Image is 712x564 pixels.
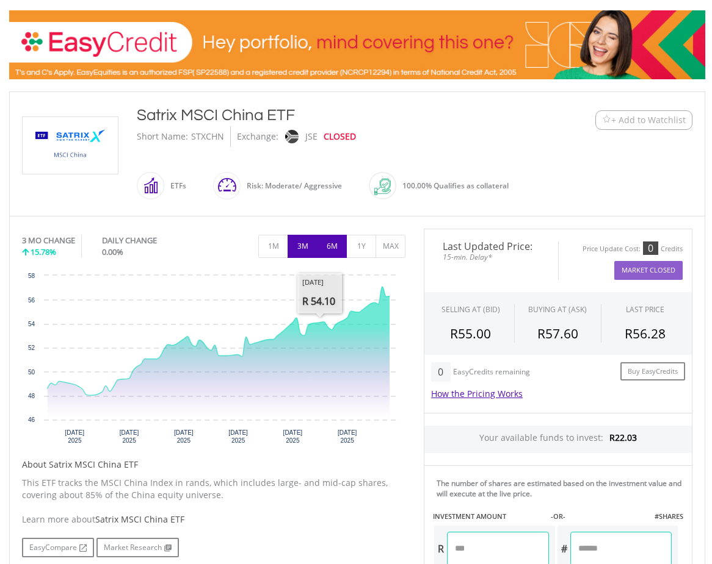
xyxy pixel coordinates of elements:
[620,362,685,381] a: Buy EasyCredits
[595,110,692,130] button: Watchlist + Add to Watchlist
[424,426,692,453] div: Your available funds to invest:
[22,538,94,557] a: EasyCompare
[609,432,637,443] span: R22.03
[241,171,342,201] div: Risk: Moderate/ Aggressive
[528,304,587,315] span: BUYING AT (ASK)
[537,325,578,342] span: R57.60
[174,429,194,444] text: [DATE] 2025
[661,245,683,254] div: Credits
[433,512,506,521] label: INVESTMENT AMOUNT
[551,512,565,521] label: -OR-
[602,115,611,124] img: Watchlist
[285,130,299,143] img: jse.png
[137,126,188,147] div: Short Name:
[346,235,376,258] button: 1Y
[28,297,35,304] text: 56
[283,429,303,444] text: [DATE] 2025
[655,512,683,521] label: #SHARES
[65,429,85,444] text: [DATE] 2025
[102,235,198,246] div: DAILY CHANGE
[28,416,35,423] text: 46
[22,513,405,526] div: Learn more about
[228,429,248,444] text: [DATE] 2025
[95,513,184,525] span: Satrix MSCI China ETF
[431,388,523,399] a: How the Pricing Works
[434,251,549,263] span: 15-min. Delay*
[22,235,75,246] div: 3 MO CHANGE
[28,369,35,376] text: 50
[374,179,391,195] img: collateral-qualifying-green.svg
[324,126,356,147] div: CLOSED
[376,235,405,258] button: MAX
[288,235,318,258] button: 3M
[338,429,357,444] text: [DATE] 2025
[431,362,450,382] div: 0
[28,321,35,327] text: 54
[305,126,318,147] div: JSE
[120,429,139,444] text: [DATE] 2025
[450,325,491,342] span: R55.00
[9,10,705,79] img: EasyCredit Promotion Banner
[28,344,35,351] text: 52
[22,477,405,501] p: This ETF tracks the MSCI China Index in rands, which includes large- and mid-cap shares, covering...
[437,478,687,499] div: The number of shares are estimated based on the investment value and will execute at the live price.
[96,538,179,557] a: Market Research
[625,325,666,342] span: R56.28
[137,104,520,126] div: Satrix MSCI China ETF
[453,368,530,378] div: EasyCredits remaining
[191,126,224,147] div: STXCHN
[643,241,658,255] div: 0
[614,261,683,280] button: Market Closed
[441,304,500,315] div: SELLING AT (BID)
[102,246,123,257] span: 0.00%
[22,270,405,452] svg: Interactive chart
[22,270,405,452] div: Chart. Highcharts interactive chart.
[583,245,641,254] div: Price Update Cost:
[434,241,549,251] span: Last Updated Price:
[31,246,56,257] span: 15.78%
[164,171,186,201] div: ETFs
[24,117,116,174] img: TFSA.STXCHN.png
[626,304,664,315] div: LAST PRICE
[402,180,509,191] span: 100.00% Qualifies as collateral
[258,235,288,258] button: 1M
[317,235,347,258] button: 6M
[28,393,35,399] text: 48
[22,459,405,471] h5: About Satrix MSCI China ETF
[611,114,686,126] span: + Add to Watchlist
[28,273,35,279] text: 58
[237,126,278,147] div: Exchange:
